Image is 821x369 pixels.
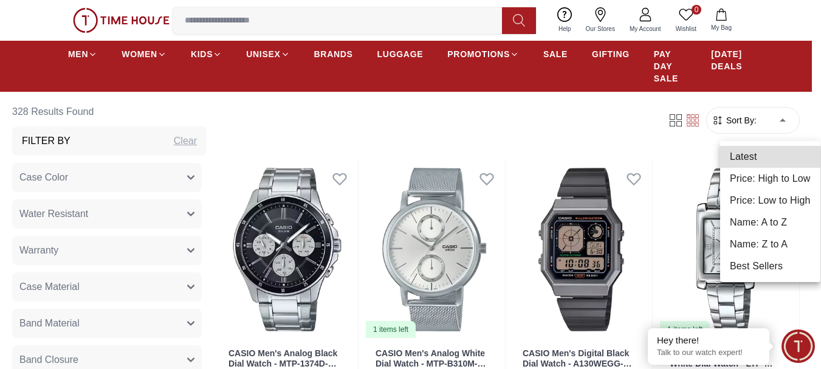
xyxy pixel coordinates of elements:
[720,233,820,255] li: Name: Z to A
[720,255,820,277] li: Best Sellers
[720,168,820,190] li: Price: High to Low
[657,334,760,347] div: Hey there!
[720,190,820,212] li: Price: Low to High
[657,348,760,358] p: Talk to our watch expert!
[720,146,820,168] li: Latest
[781,329,815,363] div: Chat Widget
[720,212,820,233] li: Name: A to Z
